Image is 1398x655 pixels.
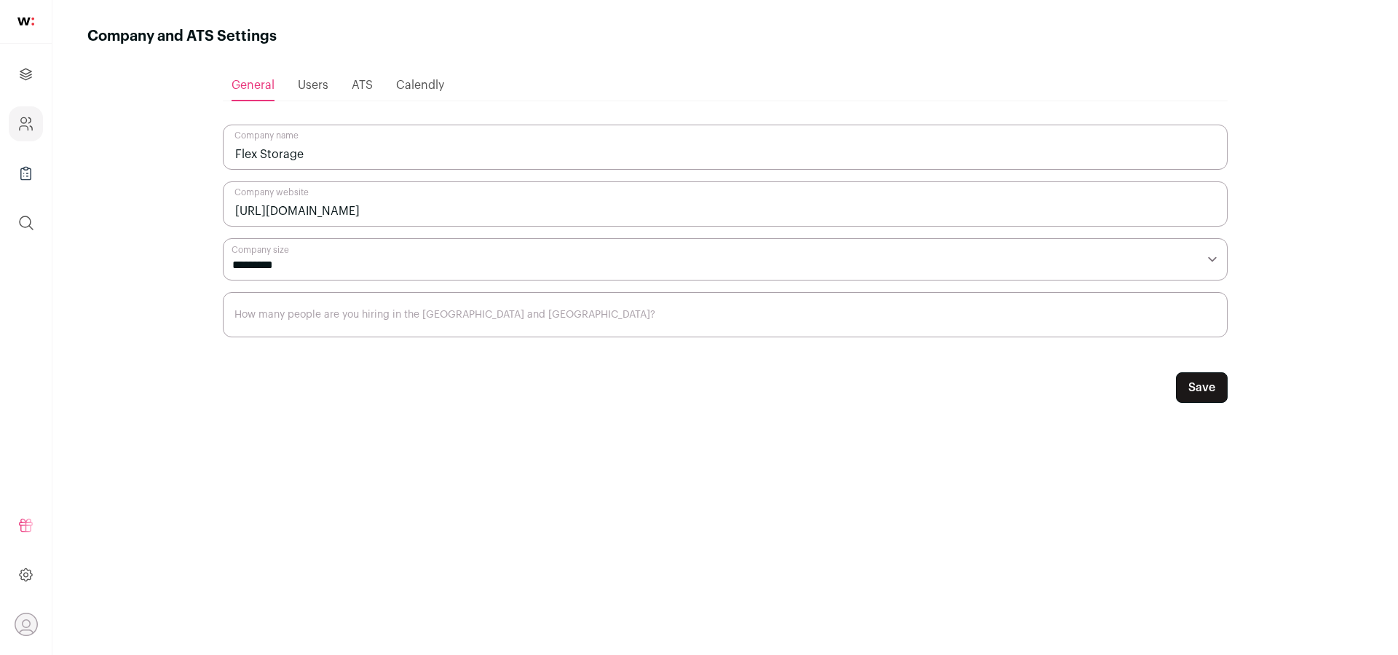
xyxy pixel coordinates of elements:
[223,181,1228,227] input: Company website
[298,71,328,100] a: Users
[232,79,275,91] span: General
[396,71,444,100] a: Calendly
[1176,372,1228,403] button: Save
[298,79,328,91] span: Users
[9,57,43,92] a: Projects
[9,106,43,141] a: Company and ATS Settings
[396,79,444,91] span: Calendly
[17,17,34,26] img: wellfound-shorthand-0d5821cbd27db2630d0214b213865d53afaa358527fdda9d0ea32b1df1b89c2c.svg
[223,125,1228,170] input: Company name
[9,156,43,191] a: Company Lists
[15,613,38,636] button: Open dropdown
[352,79,373,91] span: ATS
[87,26,277,47] h1: Company and ATS Settings
[223,292,1228,337] input: How many people are you hiring in the US and Canada?
[352,71,373,100] a: ATS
